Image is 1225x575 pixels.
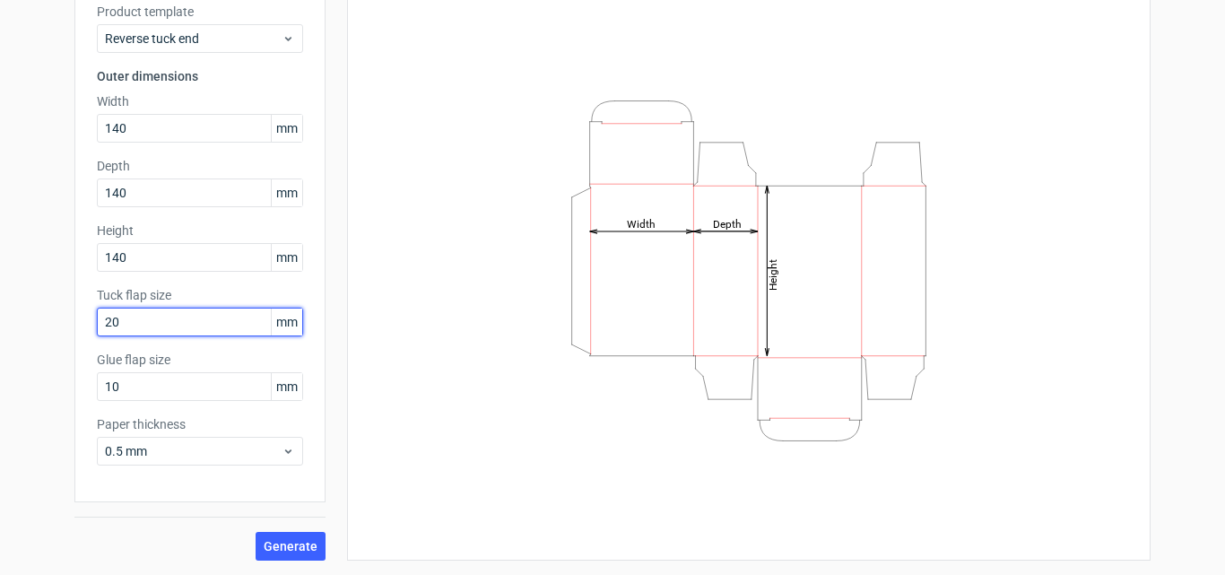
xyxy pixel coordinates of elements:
[97,3,303,21] label: Product template
[97,157,303,175] label: Depth
[97,92,303,110] label: Width
[271,309,302,335] span: mm
[256,532,326,561] button: Generate
[271,373,302,400] span: mm
[97,286,303,304] label: Tuck flap size
[271,179,302,206] span: mm
[767,258,779,290] tspan: Height
[97,351,303,369] label: Glue flap size
[713,217,742,230] tspan: Depth
[264,540,317,553] span: Generate
[97,67,303,85] h3: Outer dimensions
[97,415,303,433] label: Paper thickness
[105,30,282,48] span: Reverse tuck end
[97,222,303,240] label: Height
[271,115,302,142] span: mm
[627,217,656,230] tspan: Width
[271,244,302,271] span: mm
[105,442,282,460] span: 0.5 mm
